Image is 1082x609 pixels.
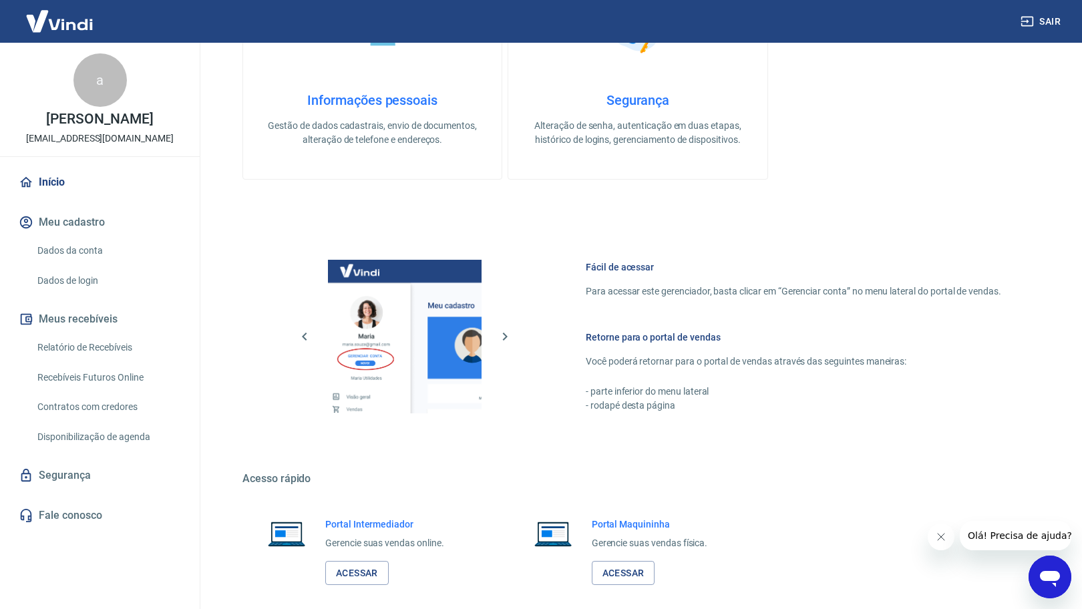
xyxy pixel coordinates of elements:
[242,472,1033,485] h5: Acesso rápido
[1018,9,1066,34] button: Sair
[32,393,184,421] a: Contratos com credores
[32,364,184,391] a: Recebíveis Futuros Online
[16,168,184,197] a: Início
[16,208,184,237] button: Meu cadastro
[32,423,184,451] a: Disponibilização de agenda
[530,119,745,147] p: Alteração de senha, autenticação em duas etapas, histórico de logins, gerenciamento de dispositivos.
[960,521,1071,550] iframe: Mensagem da empresa
[258,518,315,550] img: Imagem de um notebook aberto
[325,518,444,531] h6: Portal Intermediador
[8,9,112,20] span: Olá! Precisa de ajuda?
[16,501,184,530] a: Fale conosco
[264,92,480,108] h4: Informações pessoais
[32,334,184,361] a: Relatório de Recebíveis
[530,92,745,108] h4: Segurança
[328,260,482,413] img: Imagem da dashboard mostrando o botão de gerenciar conta na sidebar no lado esquerdo
[73,53,127,107] div: a
[32,237,184,264] a: Dados da conta
[586,399,1001,413] p: - rodapé desta página
[16,1,103,41] img: Vindi
[16,461,184,490] a: Segurança
[16,304,184,334] button: Meus recebíveis
[264,119,480,147] p: Gestão de dados cadastrais, envio de documentos, alteração de telefone e endereços.
[325,561,389,586] a: Acessar
[325,536,444,550] p: Gerencie suas vendas online.
[525,518,581,550] img: Imagem de um notebook aberto
[1029,556,1071,598] iframe: Botão para abrir a janela de mensagens
[928,524,954,550] iframe: Fechar mensagem
[586,385,1001,399] p: - parte inferior do menu lateral
[46,112,153,126] p: [PERSON_NAME]
[586,284,1001,298] p: Para acessar este gerenciador, basta clicar em “Gerenciar conta” no menu lateral do portal de ven...
[586,355,1001,369] p: Você poderá retornar para o portal de vendas através das seguintes maneiras:
[592,518,708,531] h6: Portal Maquininha
[26,132,174,146] p: [EMAIL_ADDRESS][DOMAIN_NAME]
[592,561,655,586] a: Acessar
[586,260,1001,274] h6: Fácil de acessar
[586,331,1001,344] h6: Retorne para o portal de vendas
[32,267,184,294] a: Dados de login
[592,536,708,550] p: Gerencie suas vendas física.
